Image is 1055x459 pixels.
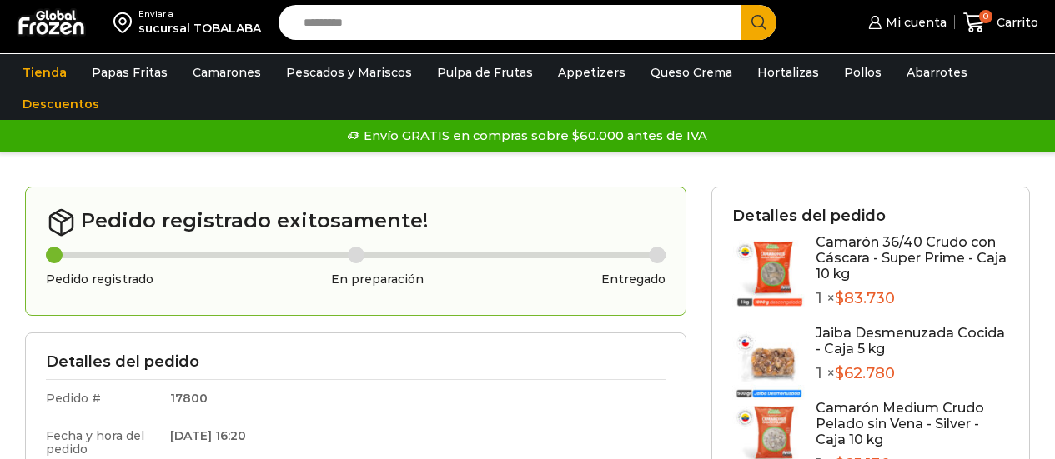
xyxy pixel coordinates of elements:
[158,379,666,417] td: 17800
[835,364,895,382] bdi: 62.780
[741,5,776,40] button: Search button
[835,289,895,307] bdi: 83.730
[184,57,269,88] a: Camarones
[835,364,844,382] span: $
[816,365,1009,383] p: 1 ×
[963,3,1038,42] a: 0 Carrito
[83,57,176,88] a: Papas Fritas
[992,14,1038,31] span: Carrito
[550,57,634,88] a: Appetizers
[836,57,890,88] a: Pollos
[835,289,844,307] span: $
[331,272,424,287] h3: En preparación
[14,88,108,120] a: Descuentos
[14,57,75,88] a: Tienda
[113,8,138,37] img: address-field-icon.svg
[816,290,1009,308] p: 1 ×
[882,14,947,31] span: Mi cuenta
[864,6,946,39] a: Mi cuenta
[46,272,153,287] h3: Pedido registrado
[816,325,1005,357] a: Jaiba Desmenuzada Cocida - Caja 5 kg
[816,400,984,447] a: Camarón Medium Crudo Pelado sin Vena - Silver - Caja 10 kg
[642,57,741,88] a: Queso Crema
[732,207,1009,226] h3: Detalles del pedido
[138,20,261,37] div: sucursal TOBALABA
[46,207,666,237] h2: Pedido registrado exitosamente!
[749,57,827,88] a: Hortalizas
[898,57,976,88] a: Abarrotes
[46,379,158,417] td: Pedido #
[816,234,1007,282] a: Camarón 36/40 Crudo con Cáscara - Super Prime - Caja 10 kg
[46,353,666,372] h3: Detalles del pedido
[278,57,420,88] a: Pescados y Mariscos
[979,10,992,23] span: 0
[429,57,541,88] a: Pulpa de Frutas
[601,272,666,287] h3: Entregado
[138,8,261,20] div: Enviar a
